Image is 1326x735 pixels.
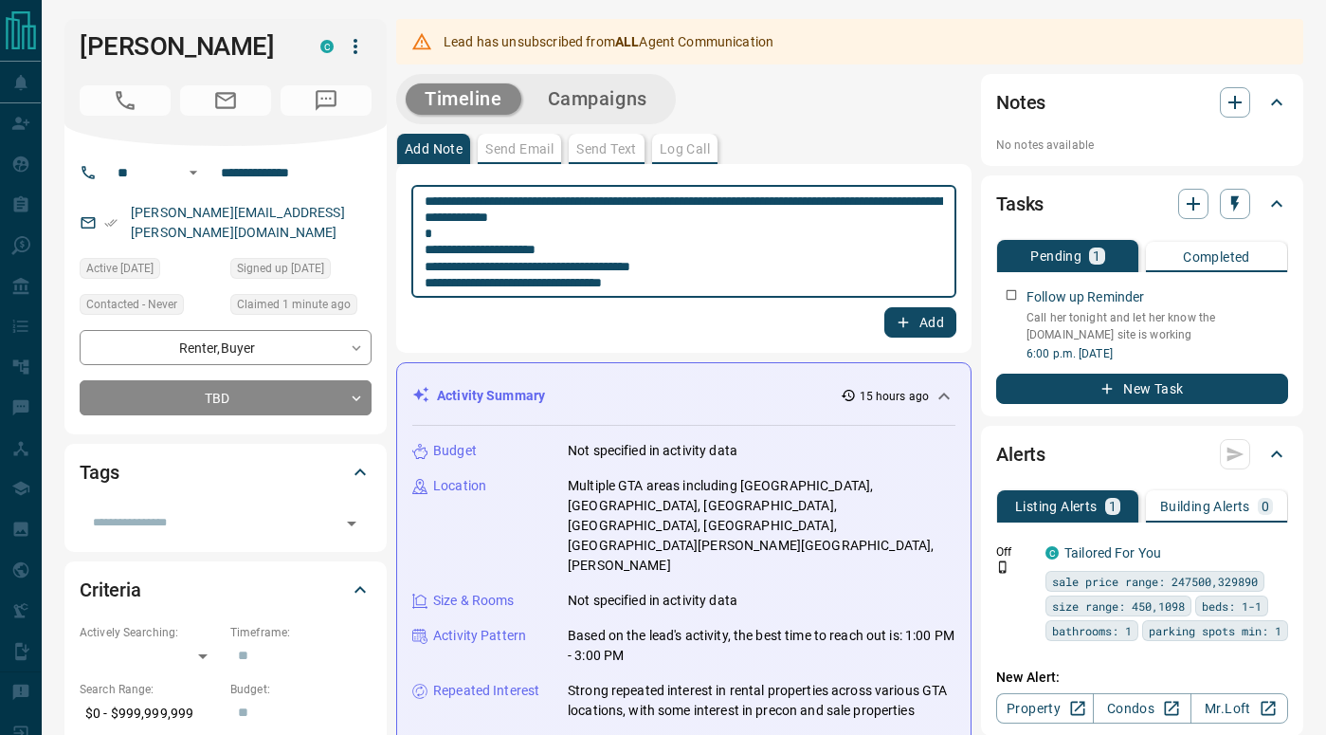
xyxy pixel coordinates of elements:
[996,181,1288,227] div: Tasks
[433,681,539,701] p: Repeated Interest
[433,626,526,646] p: Activity Pattern
[80,681,221,698] p: Search Range:
[281,85,372,116] span: Message
[1093,693,1190,724] a: Condos
[1030,249,1081,263] p: Pending
[568,626,955,666] p: Based on the lead's activity, the best time to reach out is: 1:00 PM - 3:00 PM
[615,34,639,49] strong: ALL
[1093,249,1100,263] p: 1
[884,307,956,338] button: Add
[860,388,929,405] p: 15 hours ago
[1202,597,1262,616] span: beds: 1-1
[80,457,118,487] h2: Tags
[237,259,324,278] span: Signed up [DATE]
[1026,345,1288,362] p: 6:00 p.m. [DATE]
[996,560,1009,574] svg: Push Notification Only
[230,258,372,285] div: Sat Oct 31 2020
[1160,500,1250,513] p: Building Alerts
[80,698,221,729] p: $0 - $999,999,999
[412,378,955,413] div: Activity Summary15 hours ago
[996,543,1034,560] p: Off
[320,40,334,53] div: condos.ca
[568,681,955,721] p: Strong repeated interest in rental properties across various GTA locations, with some interest in...
[237,295,351,314] span: Claimed 1 minute ago
[131,205,345,240] a: [PERSON_NAME][EMAIL_ADDRESS][PERSON_NAME][DOMAIN_NAME]
[433,591,515,611] p: Size & Rooms
[1052,621,1132,640] span: bathrooms: 1
[1183,250,1250,264] p: Completed
[568,476,955,576] p: Multiple GTA areas including [GEOGRAPHIC_DATA], [GEOGRAPHIC_DATA], [GEOGRAPHIC_DATA], [GEOGRAPHIC...
[996,693,1094,724] a: Property
[1026,309,1288,343] p: Call her tonight and let her know the [DOMAIN_NAME] site is working
[996,668,1288,688] p: New Alert:
[338,510,365,537] button: Open
[996,439,1045,469] h2: Alerts
[1015,500,1098,513] p: Listing Alerts
[529,83,666,115] button: Campaigns
[80,85,171,116] span: Call
[1045,546,1059,560] div: condos.ca
[80,31,292,62] h1: [PERSON_NAME]
[230,624,372,641] p: Timeframe:
[80,330,372,365] div: Renter , Buyer
[568,591,737,611] p: Not specified in activity data
[180,85,271,116] span: Email
[80,450,372,495] div: Tags
[405,142,463,156] p: Add Note
[1026,287,1144,307] p: Follow up Reminder
[80,575,141,605] h2: Criteria
[80,380,372,415] div: TBD
[230,681,372,698] p: Budget:
[996,374,1288,404] button: New Task
[1052,597,1185,616] span: size range: 450,1098
[437,386,545,406] p: Activity Summary
[104,216,118,230] svg: Email Verified
[80,624,221,641] p: Actively Searching:
[433,476,486,496] p: Location
[1064,545,1161,560] a: Tailored For You
[86,259,154,278] span: Active [DATE]
[996,432,1288,477] div: Alerts
[996,87,1045,118] h2: Notes
[182,161,205,184] button: Open
[230,294,372,321] div: Wed Oct 15 2025
[1262,500,1269,513] p: 0
[568,441,737,461] p: Not specified in activity data
[80,258,221,285] div: Sat Mar 29 2025
[996,189,1044,219] h2: Tasks
[996,80,1288,125] div: Notes
[433,441,477,461] p: Budget
[80,567,372,613] div: Criteria
[1190,693,1288,724] a: Mr.Loft
[996,137,1288,154] p: No notes available
[86,295,177,314] span: Contacted - Never
[1052,572,1258,591] span: sale price range: 247500,329890
[444,25,773,59] div: Lead has unsubscribed from Agent Communication
[1109,500,1117,513] p: 1
[406,83,521,115] button: Timeline
[1149,621,1281,640] span: parking spots min: 1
